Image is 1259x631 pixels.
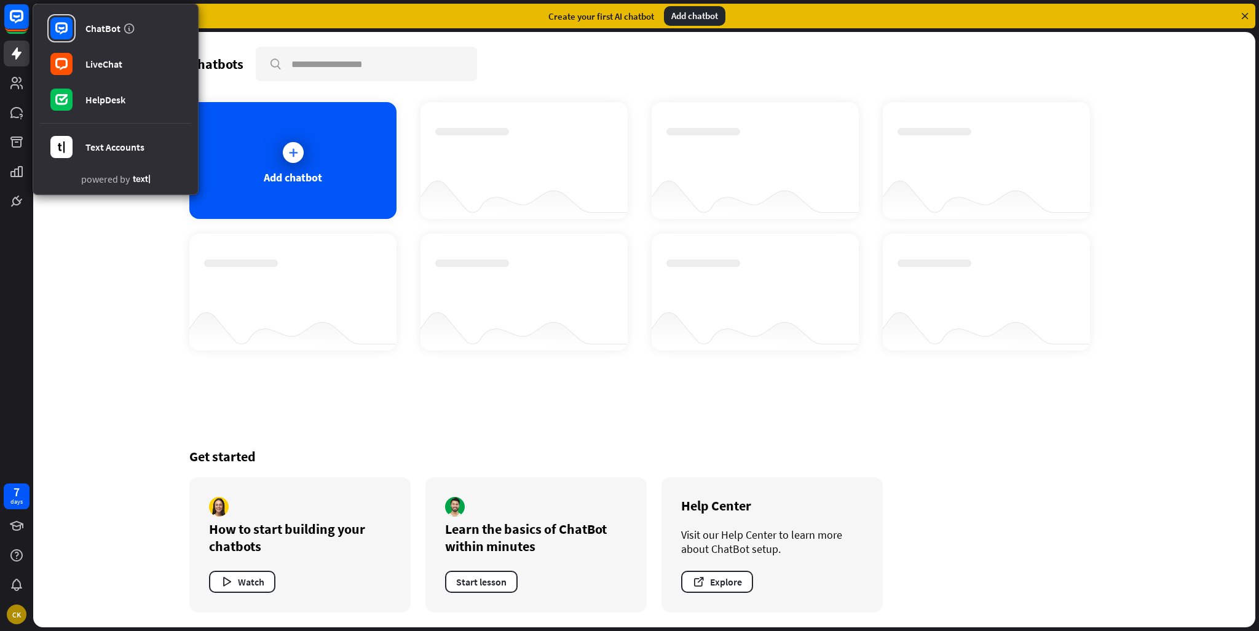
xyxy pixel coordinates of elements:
div: Chatbots [189,55,243,73]
div: days [10,498,23,506]
div: Create your first AI chatbot [548,10,654,22]
div: Add chatbot [664,6,725,26]
div: CK [7,605,26,624]
a: 7 days [4,483,30,509]
div: How to start building your chatbots [209,520,391,555]
img: author [209,497,229,517]
div: Learn the basics of ChatBot within minutes [445,520,627,555]
button: Watch [209,571,275,593]
button: Explore [681,571,753,593]
button: Start lesson [445,571,518,593]
div: 7 [14,486,20,498]
div: Help Center [681,497,863,514]
div: Get started [189,448,1099,465]
div: Visit our Help Center to learn more about ChatBot setup. [681,528,863,556]
img: author [445,497,465,517]
div: Add chatbot [264,170,322,185]
button: Open LiveChat chat widget [10,5,47,42]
